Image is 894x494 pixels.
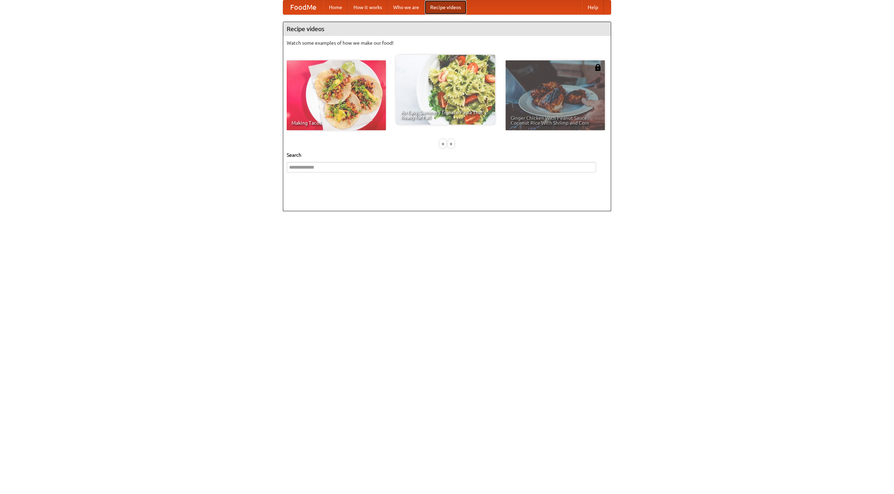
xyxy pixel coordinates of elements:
a: Recipe videos [425,0,467,14]
a: Home [323,0,348,14]
p: Watch some examples of how we make our food! [287,39,607,46]
div: « [440,139,446,148]
a: How it works [348,0,388,14]
a: Making Tacos [287,60,386,130]
img: 483408.png [594,64,601,71]
div: » [448,139,454,148]
a: FoodMe [283,0,323,14]
h4: Recipe videos [283,22,611,36]
a: Help [582,0,604,14]
h5: Search [287,152,607,158]
a: An Easy, Summery Tomato Pasta That's Ready for Fall [396,55,495,125]
span: Making Tacos [292,120,381,125]
span: An Easy, Summery Tomato Pasta That's Ready for Fall [401,110,490,120]
a: Who we are [388,0,425,14]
